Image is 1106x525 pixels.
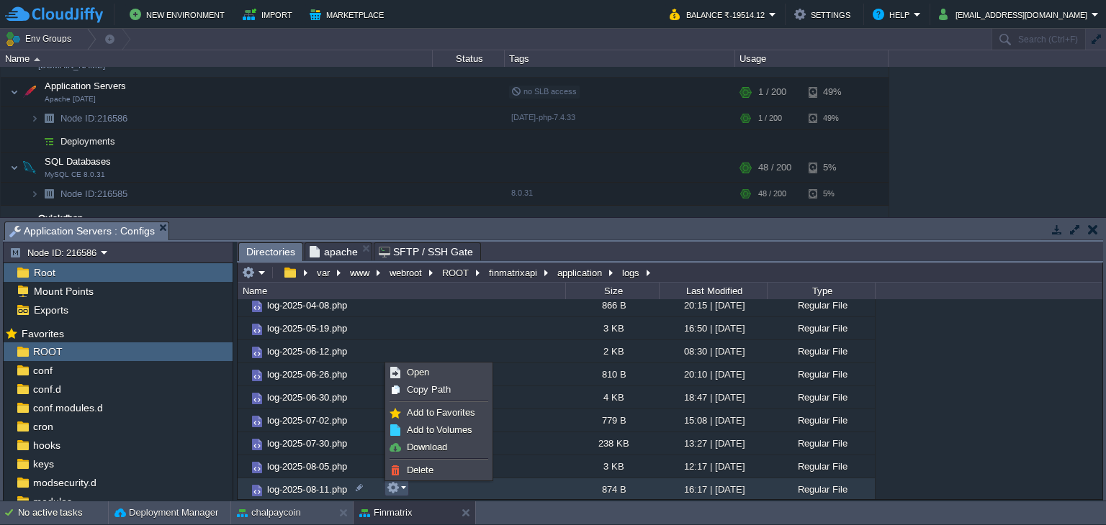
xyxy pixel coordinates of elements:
div: 866 B [565,294,659,316]
button: ROOT [440,266,472,279]
a: hooks [30,439,63,452]
span: Application Servers : Configs [9,222,155,240]
button: chalpaycoin [237,506,301,520]
div: Regular File [767,409,875,432]
img: AMDAwAAAACH5BAEAAAAALAAAAAABAAEAAAICRAEAOw== [30,107,39,129]
span: log-2025-06-30.php [265,391,349,403]
div: Status [433,50,504,67]
a: cron [30,420,55,433]
img: AMDAwAAAACH5BAEAAAAALAAAAAABAAEAAAICRAEAOw== [34,58,40,61]
button: [EMAIL_ADDRESS][DOMAIN_NAME] [939,6,1092,23]
span: ROOT [30,345,65,358]
div: Regular File [767,317,875,339]
a: log-2025-06-12.php [265,345,349,357]
span: Delete [407,465,433,475]
button: Node ID: 216586 [9,246,101,259]
a: conf.modules.d [30,401,105,414]
a: conf [30,364,55,377]
button: Balance ₹-19514.12 [670,6,769,23]
div: 48 / 200 [758,153,791,182]
div: 49% [809,78,855,106]
div: 2 KB [565,340,659,362]
a: modsecurity.d [30,476,99,489]
div: Regular File [767,340,875,362]
img: AMDAwAAAACH5BAEAAAAALAAAAAABAAEAAAICRAEAOw== [249,460,265,475]
a: keys [30,457,56,470]
a: log-2025-07-30.php [265,437,349,449]
a: modules [30,495,74,508]
span: Copy Path [407,384,451,395]
div: 0 / 150 [758,206,786,245]
button: New Environment [130,6,229,23]
img: AMDAwAAAACH5BAEAAAAALAAAAAABAAEAAAICRAEAOw== [238,363,249,385]
img: AMDAwAAAACH5BAEAAAAALAAAAAABAAEAAAICRAEAOw== [249,321,265,337]
a: Deployments [59,135,117,147]
button: webroot [387,266,426,279]
button: Marketplace [310,6,388,23]
a: log-2025-08-05.php [265,460,349,472]
img: AMDAwAAAACH5BAEAAAAALAAAAAABAAEAAAICRAEAOw== [39,130,59,152]
span: Mount Points [31,285,96,298]
img: AMDAwAAAACH5BAEAAAAALAAAAAABAAEAAAICRAEAOw== [10,153,19,182]
span: Add to Volumes [407,424,472,435]
img: AMDAwAAAACH5BAEAAAAALAAAAAABAAEAAAICRAEAOw== [39,107,59,129]
span: Favorites [19,327,66,340]
a: log-2025-05-19.php [265,322,349,334]
div: 20:15 | [DATE] [659,294,767,316]
div: Regular File [767,386,875,408]
span: 216585 [59,188,130,200]
div: Tags [505,50,734,67]
div: 08:30 | [DATE] [659,340,767,362]
button: Finmatrix [359,506,412,520]
div: 49% [809,107,855,129]
img: AMDAwAAAACH5BAEAAAAALAAAAAABAAEAAAICRAEAOw== [238,386,249,408]
button: www [348,266,373,279]
a: log-2025-07-02.php [265,414,349,426]
div: Size [567,283,659,299]
span: log-2025-08-11.php [265,483,349,496]
img: AMDAwAAAACH5BAEAAAAALAAAAAABAAEAAAICRAEAOw== [249,414,265,429]
span: SFTP / SSH Gate [379,243,473,260]
button: Env Groups [5,29,76,49]
img: AMDAwAAAACH5BAEAAAAALAAAAAABAAEAAAICRAEAOw== [19,78,40,106]
img: AMDAwAAAACH5BAEAAAAALAAAAAABAAEAAAICRAEAOw== [238,409,249,432]
div: No active tasks [18,501,108,524]
a: conf.d [30,383,63,396]
img: AMDAwAAAACH5BAEAAAAALAAAAAABAAEAAAICRAEAOw== [10,78,19,106]
a: Delete [387,462,490,478]
div: 12:17 | [DATE] [659,455,767,478]
span: log-2025-06-26.php [265,368,349,380]
button: logs [620,266,643,279]
img: AMDAwAAAACH5BAEAAAAALAAAAAABAAEAAAICRAEAOw== [19,153,40,182]
button: application [555,266,606,279]
span: SQL Databases [43,155,113,168]
span: Root [31,266,58,279]
img: AMDAwAAAACH5BAEAAAAALAAAAAABAAEAAAICRAEAOw== [238,294,249,316]
div: Type [768,283,875,299]
div: Regular File [767,455,875,478]
div: 16:50 | [DATE] [659,317,767,339]
div: 4 KB [565,386,659,408]
button: Deployment Manager [114,506,218,520]
span: Directories [246,243,295,261]
a: Quickdhan [38,211,83,226]
img: CloudJiffy [5,6,103,24]
div: 13:27 | [DATE] [659,432,767,455]
div: Regular File [767,294,875,316]
a: Exports [31,303,71,316]
img: AMDAwAAAACH5BAEAAAAALAAAAAABAAEAAAICRAEAOw== [249,367,265,383]
span: MySQL CE 8.0.31 [45,170,105,179]
img: AMDAwAAAACH5BAEAAAAALAAAAAABAAEAAAICRAEAOw== [1,206,12,245]
div: Name [1,50,432,67]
